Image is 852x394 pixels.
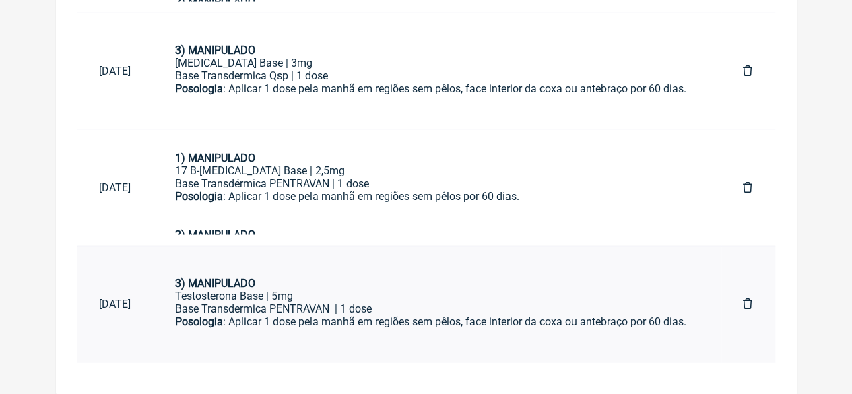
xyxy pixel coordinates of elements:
div: : Aplicar 1 dose pela manhã em regiões sem pêlos, face interior da coxa ou antebraço por 60 dias. [175,315,700,341]
div: : Tomar 1 dose a noite por 60 dias. [175,238,700,290]
a: [DATE] [77,287,154,321]
strong: 1) MANIPULADO [175,152,255,164]
div: : Aplicar 1 dose pela manhã em regiões sem pêlos, face interior da coxa ou antebraço por 60 dias. [175,82,700,108]
strong: Posologia [175,82,223,95]
a: 1) MANIPULADO17 B-[MEDICAL_DATA] Base | 2,5mgBase Transdérmica PENTRAVAN | 1 dosePosologia: Aplic... [154,141,721,235]
strong: 3) MANIPULADO [175,277,255,290]
div: : Aplicar 1 dose pela manhã em regiões sem pêlos por 60 dias. [175,190,700,228]
div: Base Transdérmica PENTRAVAN | 1 dose [175,177,700,190]
div: : Tomar 1 dose a noite por 60 dias. [175,5,700,57]
strong: Posologia [175,315,223,328]
div: Testosterona Base | 5mg [175,290,700,302]
strong: Posologia [175,190,223,203]
a: 2) MANIPULADOProgesterona MICRONIZADA 100mgMELATONINA 1MGExcipiente Qsp | 1 dosePosologia: Tomar ... [154,24,721,119]
div: [MEDICAL_DATA] Base | 3mg [175,57,700,69]
div: Base Transdermica PENTRAVAN | 1 dose [175,302,700,315]
div: 17 B-[MEDICAL_DATA] Base | 2,5mg [175,164,700,177]
strong: 2) MANIPULADO [175,228,255,241]
a: [DATE] [77,54,154,88]
a: 1) MANIPULADO17 B-[MEDICAL_DATA] Base | 2,5mgBase Transdérmica PENTRAVAN | 1 dosePosologia: Aplic... [154,257,721,352]
div: Base Transdermica Qsp | 1 dose [175,69,700,82]
a: [DATE] [77,170,154,205]
strong: 3) MANIPULADO [175,44,255,57]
